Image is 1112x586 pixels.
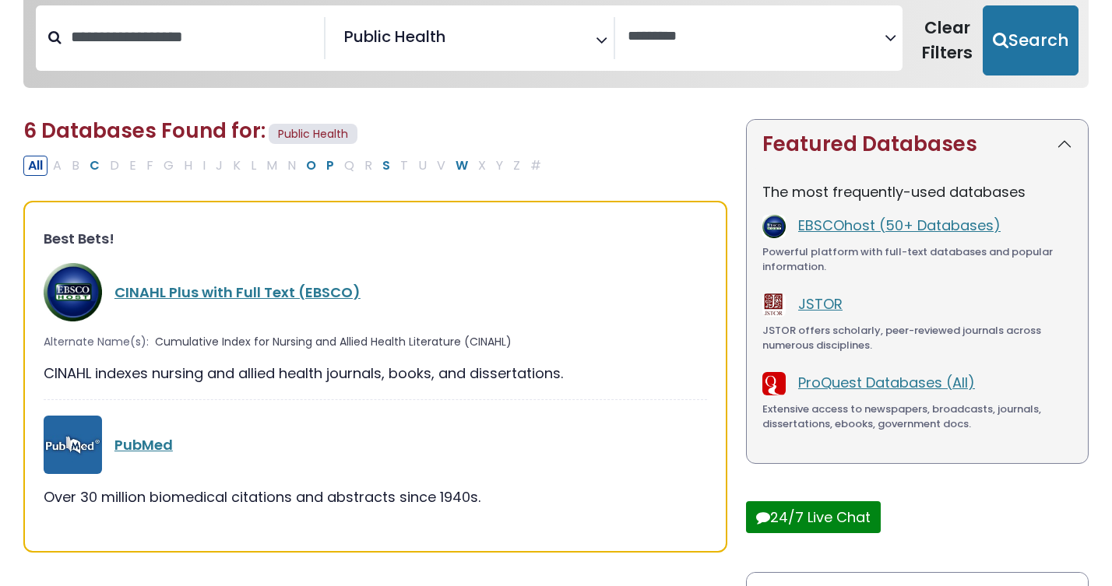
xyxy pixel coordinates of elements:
[798,294,843,314] a: JSTOR
[155,334,512,350] span: Cumulative Index for Nursing and Allied Health Literature (CINAHL)
[378,156,395,176] button: Filter Results S
[23,117,266,145] span: 6 Databases Found for:
[44,363,707,384] div: CINAHL indexes nursing and allied health journals, books, and dissertations.
[85,156,104,176] button: Filter Results C
[23,155,547,174] div: Alpha-list to filter by first letter of database name
[912,5,983,75] button: Clear Filters
[44,334,149,350] span: Alternate Name(s):
[44,486,707,507] div: Over 30 million biomedical citations and abstracts since 1940s.
[449,33,459,50] textarea: Search
[344,25,445,48] span: Public Health
[114,435,173,454] a: PubMed
[762,244,1072,275] div: Powerful platform with full-text databases and popular information.
[747,120,1088,169] button: Featured Databases
[451,156,473,176] button: Filter Results W
[44,230,707,247] h3: Best Bets!
[269,124,357,145] span: Public Health
[762,402,1072,432] div: Extensive access to newspapers, broadcasts, journals, dissertations, ebooks, government docs.
[983,5,1079,75] button: Submit for Search Results
[746,501,881,533] button: 24/7 Live Chat
[798,373,975,392] a: ProQuest Databases (All)
[301,156,321,176] button: Filter Results O
[762,323,1072,353] div: JSTOR offers scholarly, peer-reviewed journals across numerous disciplines.
[762,181,1072,202] p: The most frequently-used databases
[798,216,1001,235] a: EBSCOhost (50+ Databases)
[62,24,324,50] input: Search database by title or keyword
[338,25,445,48] li: Public Health
[628,29,885,45] textarea: Search
[114,282,361,302] a: CINAHL Plus with Full Text (EBSCO)
[322,156,339,176] button: Filter Results P
[23,156,48,176] button: All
